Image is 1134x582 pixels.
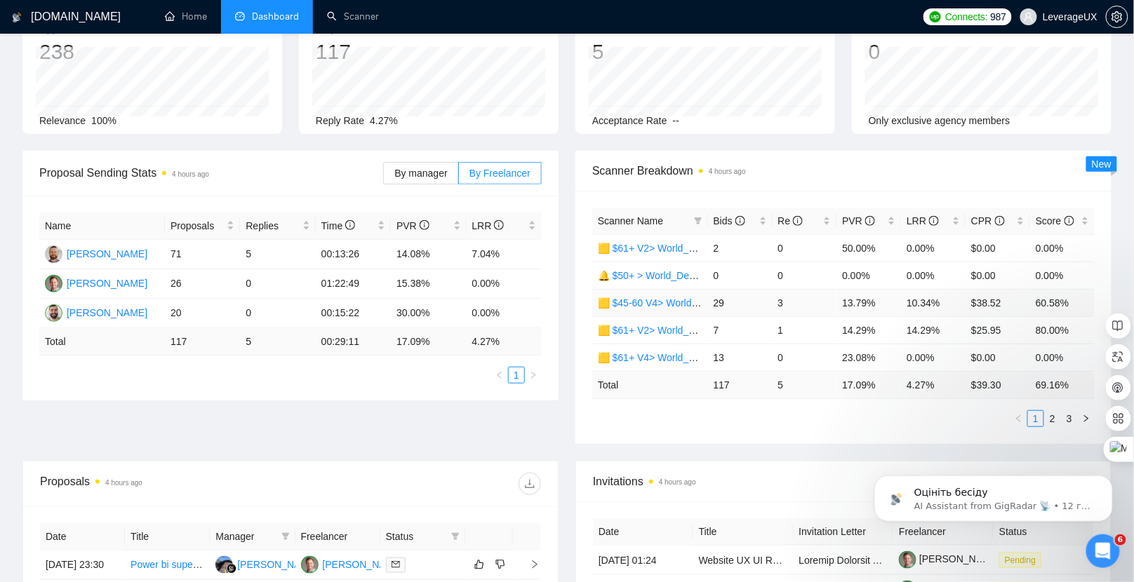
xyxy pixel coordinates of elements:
[40,473,291,495] div: Proposals
[593,518,693,546] th: Date
[525,367,542,384] li: Next Page
[67,305,147,320] div: [PERSON_NAME]
[394,168,447,179] span: By manager
[593,473,1094,490] span: Invitations
[853,446,1134,544] iframe: Intercom notifications повідомлення
[901,316,966,344] td: 14.29%
[966,316,1030,344] td: $25.95
[316,328,391,356] td: 00:29:11
[240,240,315,269] td: 5
[1106,6,1128,28] button: setting
[693,546,794,575] td: Website UX UI Redesign Project - FigTemp.com
[12,6,22,29] img: logo
[370,115,398,126] span: 4.27%
[836,371,901,398] td: 17.09 %
[991,9,1006,25] span: 987
[773,316,837,344] td: 1
[391,240,466,269] td: 14.08%
[1086,534,1120,568] iframe: Intercom live chat
[39,164,383,182] span: Proposal Sending Stats
[327,11,379,22] a: searchScanner
[1106,11,1128,22] a: setting
[491,367,508,384] li: Previous Page
[39,328,165,356] td: Total
[773,262,837,289] td: 0
[592,371,708,398] td: Total
[778,215,803,226] span: Re
[598,352,866,363] a: 🟨 $61+ V4> World_Design+Dev_Antony-Full-Stack_General
[240,328,315,356] td: 5
[67,246,147,262] div: [PERSON_NAME]
[708,234,773,262] td: 2
[966,262,1030,289] td: $0.00
[172,170,209,178] time: 4 hours ago
[323,557,403,572] div: [PERSON_NAME]
[467,299,542,328] td: 0.00%
[1078,410,1095,427] button: right
[227,564,236,574] img: gigradar-bm.png
[1092,158,1112,170] span: New
[709,168,746,175] time: 4 hours ago
[519,560,540,569] span: right
[240,212,315,240] th: Replies
[165,11,207,22] a: homeHome
[519,473,541,495] button: download
[773,344,837,371] td: 0
[735,216,745,226] span: info-circle
[708,262,773,289] td: 0
[714,215,745,226] span: Bids
[494,220,504,230] span: info-circle
[971,215,1004,226] span: CPR
[316,299,391,328] td: 00:15:22
[869,115,1010,126] span: Only exclusive agency members
[836,262,901,289] td: 0.00%
[865,216,875,226] span: info-circle
[593,546,693,575] td: [DATE] 01:24
[171,218,224,234] span: Proposals
[495,371,504,379] span: left
[1045,411,1060,426] a: 2
[391,299,466,328] td: 30.00%
[1062,411,1077,426] a: 3
[1030,289,1095,316] td: 60.58%
[252,11,299,22] span: Dashboard
[105,479,142,487] time: 4 hours ago
[1107,11,1128,22] span: setting
[901,234,966,262] td: 0.00%
[1078,410,1095,427] li: Next Page
[659,478,696,486] time: 4 hours ago
[240,299,315,328] td: 0
[165,328,240,356] td: 117
[281,532,290,541] span: filter
[210,523,295,550] th: Manager
[301,556,319,574] img: TV
[40,550,125,580] td: [DATE] 23:30
[1115,534,1126,546] span: 6
[592,115,667,126] span: Acceptance Rate
[869,39,978,65] div: 0
[165,299,240,328] td: 20
[39,115,86,126] span: Relevance
[301,558,403,569] a: TV[PERSON_NAME]
[295,523,380,550] th: Freelancer
[316,269,391,299] td: 01:22:49
[899,551,916,569] img: c1ubs3Re8m653Oj37xRJv3B2W9w47HdBbQsc91qxwEeJplF8-F2OmN4eYf47k8ubBe
[125,550,210,580] td: Power bi super user
[1065,216,1074,226] span: info-circle
[1010,410,1027,427] button: left
[901,344,966,371] td: 0.00%
[901,262,966,289] td: 0.00%
[836,344,901,371] td: 23.08%
[508,367,525,384] li: 1
[929,216,939,226] span: info-circle
[345,220,355,230] span: info-circle
[39,39,157,65] div: 238
[529,371,538,379] span: right
[215,556,233,574] img: AA
[699,555,928,566] a: Website UX UI Redesign Project - [DOMAIN_NAME]
[491,367,508,384] button: left
[598,215,663,226] span: Scanner Name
